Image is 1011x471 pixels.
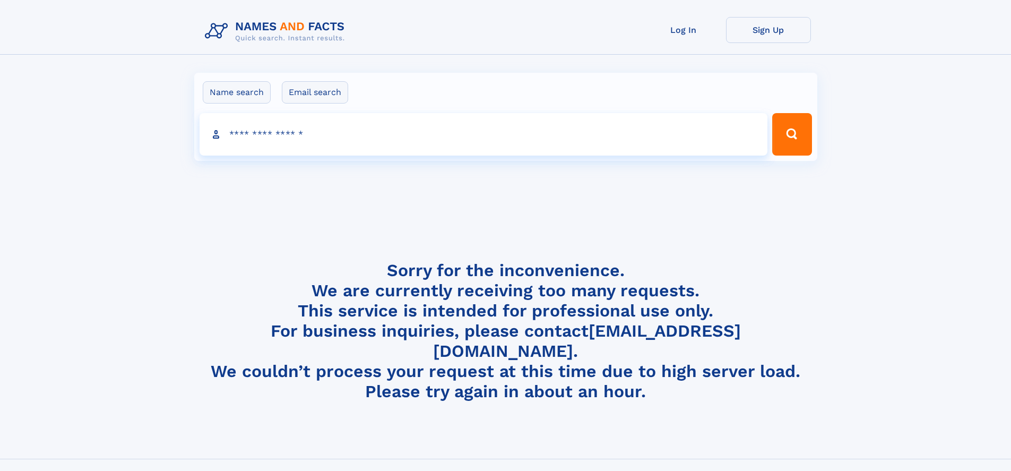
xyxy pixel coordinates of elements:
[282,81,348,104] label: Email search
[726,17,811,43] a: Sign Up
[641,17,726,43] a: Log In
[772,113,811,156] button: Search Button
[433,321,741,361] a: [EMAIL_ADDRESS][DOMAIN_NAME]
[200,113,768,156] input: search input
[203,81,271,104] label: Name search
[201,260,811,402] h4: Sorry for the inconvenience. We are currently receiving too many requests. This service is intend...
[201,17,353,46] img: Logo Names and Facts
